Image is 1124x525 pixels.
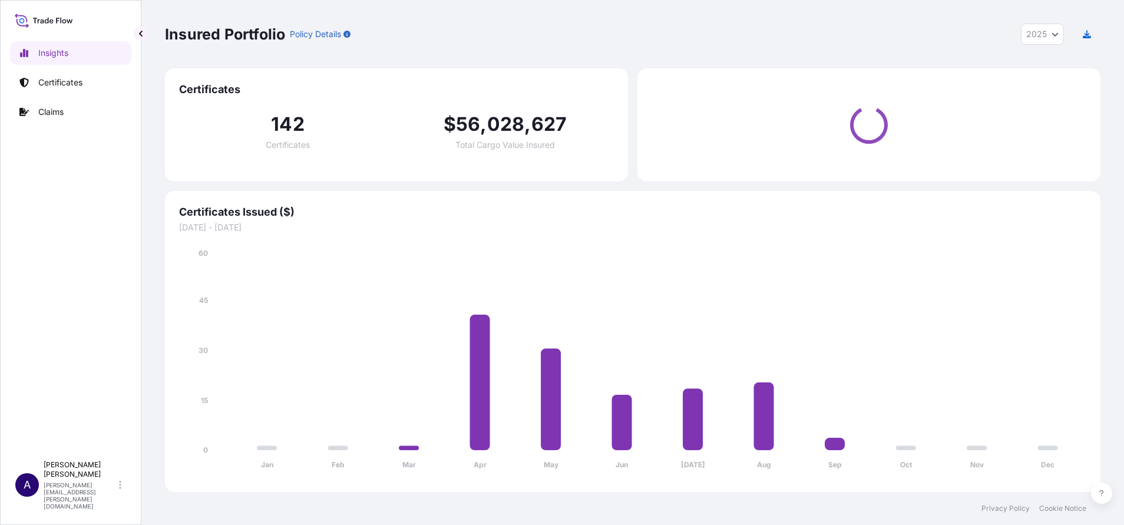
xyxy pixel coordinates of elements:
span: 56 [456,115,480,134]
tspan: [DATE] [681,460,705,469]
a: Cookie Notice [1039,504,1086,513]
span: $ [444,115,456,134]
tspan: 60 [199,249,208,257]
a: Certificates [10,71,131,94]
tspan: 15 [201,396,208,405]
span: Certificates [266,141,310,149]
p: Certificates [38,77,82,88]
span: Certificates Issued ($) [179,205,1086,219]
a: Claims [10,100,131,124]
span: Total Cargo Value Insured [455,141,555,149]
tspan: Dec [1041,460,1054,469]
tspan: Aug [757,460,771,469]
p: Insights [38,47,68,59]
span: 142 [271,115,305,134]
tspan: Oct [900,460,913,469]
span: [DATE] - [DATE] [179,222,1086,233]
tspan: 30 [199,346,208,355]
tspan: Sep [828,460,842,469]
p: [PERSON_NAME] [PERSON_NAME] [44,460,117,479]
span: 028 [487,115,525,134]
tspan: Apr [474,460,487,469]
span: , [480,115,487,134]
p: [PERSON_NAME][EMAIL_ADDRESS][PERSON_NAME][DOMAIN_NAME] [44,481,117,510]
tspan: Mar [402,460,416,469]
p: Policy Details [290,28,341,40]
tspan: 45 [199,296,208,305]
span: , [524,115,531,134]
tspan: May [544,460,559,469]
tspan: Jun [616,460,628,469]
span: 2025 [1026,28,1047,40]
tspan: Feb [332,460,345,469]
p: Insured Portfolio [165,25,285,44]
a: Insights [10,41,131,65]
span: Certificates [179,82,614,97]
span: 627 [531,115,567,134]
a: Privacy Policy [981,504,1030,513]
tspan: Nov [970,460,984,469]
div: Loading [652,82,1086,167]
button: Year Selector [1021,24,1064,45]
p: Claims [38,106,64,118]
tspan: 0 [203,445,208,454]
span: A [24,479,31,491]
tspan: Jan [261,460,273,469]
